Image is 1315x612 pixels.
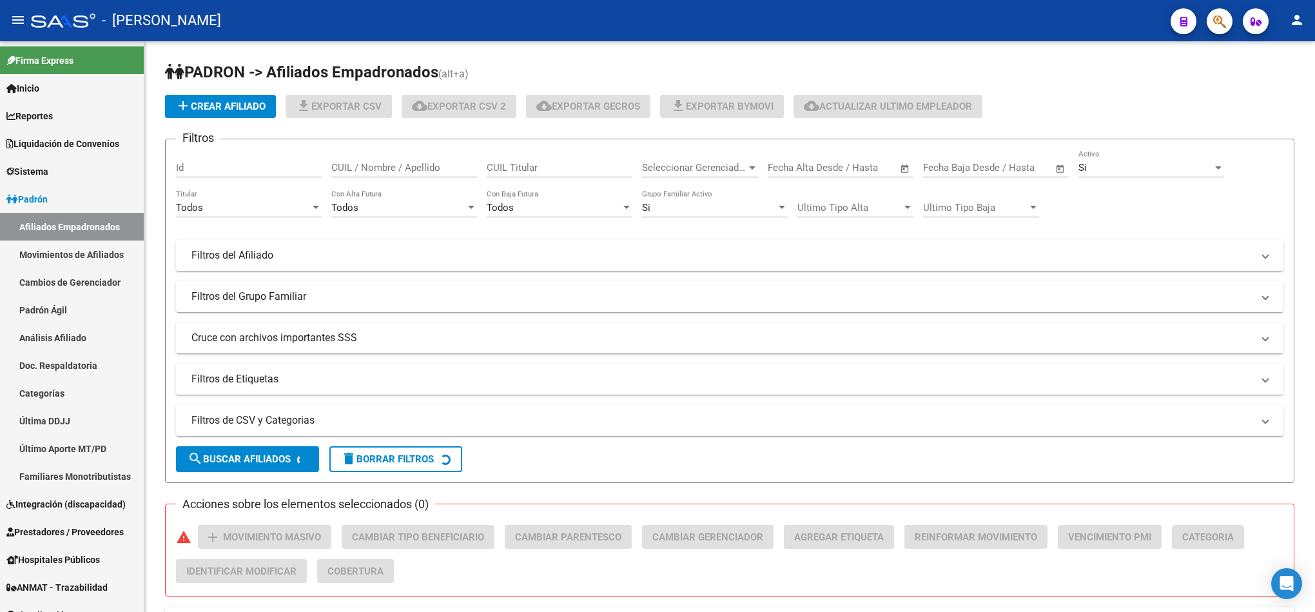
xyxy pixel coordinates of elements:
mat-panel-title: Filtros de CSV y Categorias [191,413,1252,428]
span: Integración (discapacidad) [6,497,126,511]
span: Borrar Filtros [341,453,434,465]
h3: Filtros [176,129,220,147]
button: Movimiento Masivo [198,525,331,549]
span: Cambiar Tipo Beneficiario [352,531,484,543]
span: Cambiar Parentesco [515,531,621,543]
span: Liquidación de Convenios [6,137,119,151]
span: Movimiento Masivo [223,531,321,543]
span: Cambiar Gerenciador [652,531,763,543]
span: Inicio [6,81,39,95]
input: Fecha inicio [923,162,975,173]
mat-icon: warning [176,529,191,545]
mat-expansion-panel-header: Filtros del Afiliado [176,240,1283,271]
span: Reportes [6,109,53,123]
input: Fecha inicio [768,162,820,173]
mat-icon: add [205,529,220,545]
span: ANMAT - Trazabilidad [6,580,108,595]
span: Buscar Afiliados [188,453,291,465]
span: Vencimiento PMI [1068,531,1151,543]
span: Padrón [6,192,48,206]
button: Exportar CSV [286,95,392,118]
span: Seleccionar Gerenciador [642,162,746,173]
button: Open calendar [898,161,913,176]
mat-icon: file_download [670,98,686,114]
button: Categoria [1172,525,1244,549]
span: Si [642,202,650,213]
span: Exportar CSV [296,101,382,112]
mat-icon: add [175,98,191,114]
span: Categoria [1182,531,1234,543]
mat-panel-title: Filtros del Grupo Familiar [191,290,1252,304]
span: Exportar GECROS [536,101,640,112]
mat-icon: cloud_download [536,98,552,114]
span: Exportar Bymovi [670,101,774,112]
span: (alt+a) [438,68,469,80]
span: Identificar Modificar [186,566,297,577]
mat-panel-title: Cruce con archivos importantes SSS [191,331,1252,345]
span: Firma Express [6,54,73,68]
button: Vencimiento PMI [1058,525,1162,549]
span: Sistema [6,164,48,179]
span: Actualizar ultimo Empleador [804,101,972,112]
button: Actualizar ultimo Empleador [794,95,982,118]
button: Open calendar [1053,161,1068,176]
button: Exportar GECROS [526,95,650,118]
button: Cobertura [317,559,394,583]
mat-expansion-panel-header: Filtros del Grupo Familiar [176,281,1283,312]
mat-icon: cloud_download [804,98,819,114]
button: Exportar CSV 2 [402,95,516,118]
button: Crear Afiliado [165,95,276,118]
button: Cambiar Parentesco [505,525,632,549]
button: Cambiar Tipo Beneficiario [342,525,494,549]
button: Borrar Filtros [329,446,462,472]
span: Hospitales Públicos [6,553,100,567]
span: - [PERSON_NAME] [102,6,221,35]
mat-icon: search [188,451,203,466]
span: Agregar Etiqueta [794,531,884,543]
mat-panel-title: Filtros del Afiliado [191,248,1252,262]
mat-expansion-panel-header: Filtros de Etiquetas [176,364,1283,395]
span: Reinformar Movimiento [915,531,1037,543]
button: Identificar Modificar [176,559,307,583]
div: Open Intercom Messenger [1271,568,1302,599]
mat-icon: person [1289,12,1305,28]
input: Fecha fin [832,162,894,173]
mat-icon: file_download [296,98,311,114]
span: PADRON -> Afiliados Empadronados [165,63,438,81]
mat-expansion-panel-header: Filtros de CSV y Categorias [176,405,1283,436]
mat-icon: menu [10,12,26,28]
button: Cambiar Gerenciador [642,525,774,549]
h3: Acciones sobre los elementos seleccionados (0) [176,495,435,513]
span: Ultimo Tipo Baja [923,202,1028,213]
mat-icon: delete [341,451,356,466]
mat-panel-title: Filtros de Etiquetas [191,372,1252,386]
span: Todos [331,202,358,213]
button: Reinformar Movimiento [904,525,1047,549]
input: Fecha fin [987,162,1049,173]
mat-icon: cloud_download [412,98,427,114]
span: Crear Afiliado [175,101,266,112]
span: Todos [176,202,203,213]
span: Si [1078,162,1087,173]
button: Exportar Bymovi [660,95,784,118]
span: Cobertura [327,566,384,577]
button: Buscar Afiliados [176,446,319,472]
span: Prestadores / Proveedores [6,525,124,539]
button: Agregar Etiqueta [784,525,894,549]
span: Exportar CSV 2 [412,101,506,112]
span: Ultimo Tipo Alta [797,202,902,213]
mat-expansion-panel-header: Cruce con archivos importantes SSS [176,322,1283,353]
span: Todos [487,202,514,213]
